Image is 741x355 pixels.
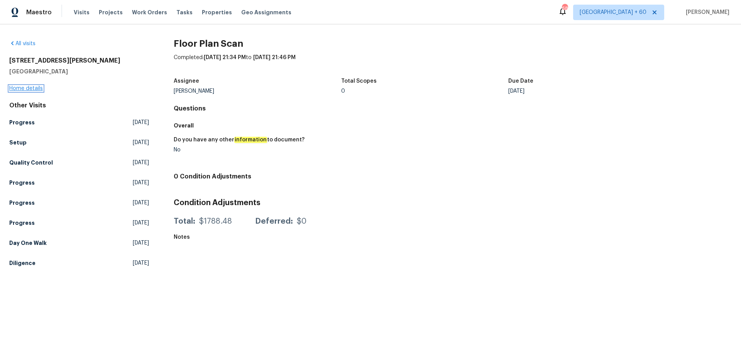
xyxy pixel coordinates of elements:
h5: Overall [174,122,732,129]
span: [DATE] [133,159,149,166]
a: Home details [9,86,43,91]
span: Projects [99,8,123,16]
h3: Condition Adjustments [174,199,732,207]
span: [GEOGRAPHIC_DATA] + 60 [580,8,646,16]
div: [PERSON_NAME] [174,88,341,94]
span: [DATE] [133,239,149,247]
div: $0 [297,217,306,225]
div: 0 [341,88,509,94]
h5: Quality Control [9,159,53,166]
div: Deferred: [255,217,293,225]
a: Progress[DATE] [9,116,149,129]
h5: Day One Walk [9,239,47,247]
span: [DATE] [133,139,149,146]
a: Setup[DATE] [9,136,149,149]
span: Properties [202,8,232,16]
div: Completed: to [174,54,732,74]
span: Maestro [26,8,52,16]
h5: Notes [174,234,190,240]
h4: Questions [174,105,732,112]
a: Progress[DATE] [9,216,149,230]
div: [DATE] [508,88,676,94]
span: Visits [74,8,90,16]
span: Work Orders [132,8,167,16]
h5: [GEOGRAPHIC_DATA] [9,68,149,75]
h5: Do you have any other to document? [174,137,305,143]
h5: Due Date [508,78,533,84]
span: [DATE] [133,119,149,126]
div: Other Visits [9,102,149,109]
a: Diligence[DATE] [9,256,149,270]
h5: Total Scopes [341,78,377,84]
h2: Floor Plan Scan [174,40,732,48]
span: [DATE] 21:46 PM [253,55,296,60]
a: Progress[DATE] [9,196,149,210]
h5: Assignee [174,78,199,84]
div: 680 [562,5,567,12]
h5: Progress [9,119,35,126]
a: Progress[DATE] [9,176,149,190]
h5: Progress [9,199,35,207]
h2: [STREET_ADDRESS][PERSON_NAME] [9,57,149,65]
h5: Progress [9,219,35,227]
span: [DATE] [133,219,149,227]
div: $1788.48 [199,217,232,225]
em: information [234,137,267,143]
a: Quality Control[DATE] [9,156,149,170]
span: [DATE] [133,199,149,207]
div: No [174,147,447,153]
div: Total: [174,217,195,225]
h5: Diligence [9,259,36,267]
h4: 0 Condition Adjustments [174,173,732,180]
a: Day One Walk[DATE] [9,236,149,250]
span: [DATE] 21:34 PM [204,55,246,60]
h5: Progress [9,179,35,187]
span: [DATE] [133,259,149,267]
span: [PERSON_NAME] [683,8,729,16]
span: Tasks [176,10,193,15]
a: All visits [9,41,36,46]
span: [DATE] [133,179,149,187]
span: Geo Assignments [241,8,291,16]
h5: Setup [9,139,27,146]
